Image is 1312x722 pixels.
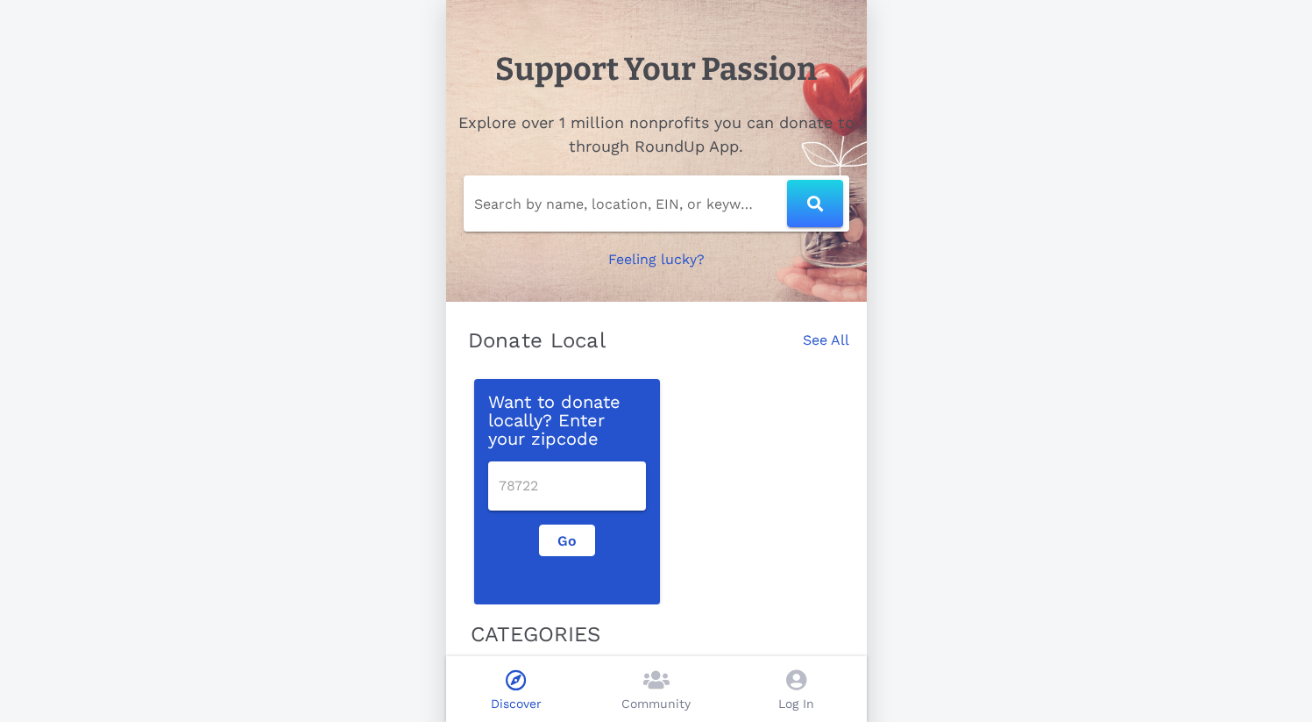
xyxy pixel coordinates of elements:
p: Want to donate locally? Enter your zipcode [488,393,646,447]
button: Go [539,525,595,556]
p: Community [621,695,691,713]
a: See All [803,330,849,368]
p: Feeling lucky? [608,249,705,270]
p: Log In [778,695,814,713]
p: CATEGORIES [471,618,842,650]
input: 78722 [499,472,635,500]
h1: Support Your Passion [495,46,817,93]
p: Discover [491,695,542,713]
p: Donate Local [468,326,606,354]
span: Go [554,533,580,549]
h2: Explore over 1 million nonprofits you can donate to through RoundUp App. [457,111,856,158]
